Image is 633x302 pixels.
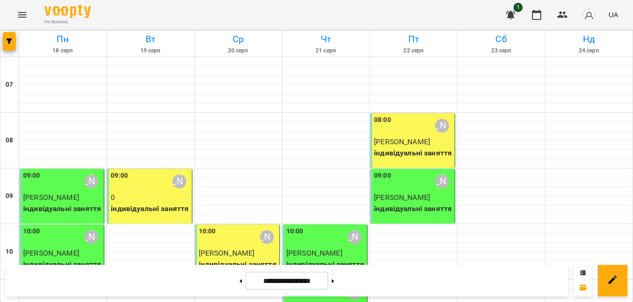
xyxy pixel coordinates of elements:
h6: 19 серп [108,46,192,55]
h6: Чт [284,32,368,46]
p: індивідуальні заняття [199,259,278,270]
h6: 24 серп [547,46,631,55]
label: 09:00 [111,171,128,181]
h6: Ср [196,32,280,46]
label: 08:00 [374,115,391,125]
h6: 18 серп [20,46,105,55]
div: Тарасюк Олена Валеріївна [260,230,274,244]
img: avatar_s.png [582,8,595,21]
button: Menu [11,4,33,26]
h6: 23 серп [459,46,543,55]
div: Тарасюк Олена Валеріївна [84,174,98,188]
h6: 09 [6,191,13,201]
p: індивідуальні заняття [286,259,365,270]
p: індивідуальні заняття [111,203,190,214]
p: індивідуальні заняття [23,203,102,214]
label: 09:00 [374,171,391,181]
h6: Пн [20,32,105,46]
h6: 07 [6,80,13,90]
span: [PERSON_NAME] [374,193,430,202]
div: Тарасюк Олена Валеріївна [348,230,361,244]
h6: 10 [6,247,13,257]
h6: 08 [6,135,13,146]
h6: Нд [547,32,631,46]
h6: Вт [108,32,192,46]
p: індивідуальні заняття [374,203,453,214]
div: Тарасюк Олена Валеріївна [435,174,449,188]
p: 0 [111,192,190,203]
img: Voopty Logo [44,5,91,18]
label: 09:00 [23,171,40,181]
div: Тарасюк Олена Валеріївна [172,174,186,188]
p: індивідуальні заняття [374,148,453,159]
div: Тарасюк Олена Валеріївна [435,119,449,133]
span: 1 [513,3,523,12]
button: UA [605,6,622,23]
h6: Пт [371,32,456,46]
p: індивідуальні заняття [23,259,102,270]
h6: Сб [459,32,543,46]
span: [PERSON_NAME] [199,249,255,257]
span: [PERSON_NAME] [23,249,79,257]
span: UA [608,10,618,19]
span: [PERSON_NAME] [286,249,342,257]
label: 10:00 [286,226,304,237]
h6: 21 серп [284,46,368,55]
span: For Business [44,19,91,25]
label: 10:00 [23,226,40,237]
span: [PERSON_NAME] [23,193,79,202]
h6: 20 серп [196,46,280,55]
span: [PERSON_NAME] [374,137,430,146]
h6: 22 серп [371,46,456,55]
div: Тарасюк Олена Валеріївна [84,230,98,244]
label: 10:00 [199,226,216,237]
